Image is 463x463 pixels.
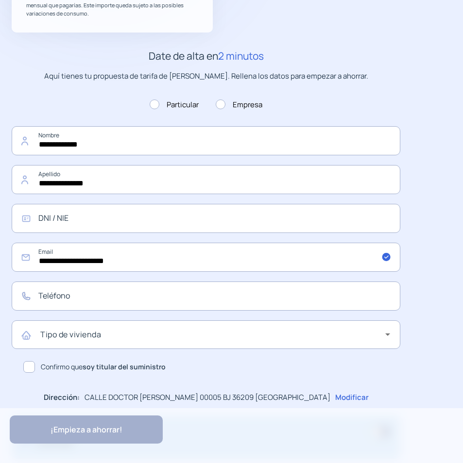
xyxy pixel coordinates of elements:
p: Aquí tienes tu propuesta de tarifa de [PERSON_NAME]. Rellena los datos para empezar a ahorrar. [12,70,400,82]
span: 2 minutos [218,49,264,63]
p: CALLE DOCTOR [PERSON_NAME] 00005 BJ 36209 [GEOGRAPHIC_DATA] [85,392,330,403]
label: Particular [150,99,199,111]
b: soy titular del suministro [83,362,166,371]
label: Empresa [216,99,262,111]
mat-label: Tipo de vivienda [40,329,101,340]
h2: Date de alta en [12,48,400,65]
p: Dirección: [44,392,80,403]
p: Modificar [335,392,369,403]
span: Confirmo que [41,362,166,372]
